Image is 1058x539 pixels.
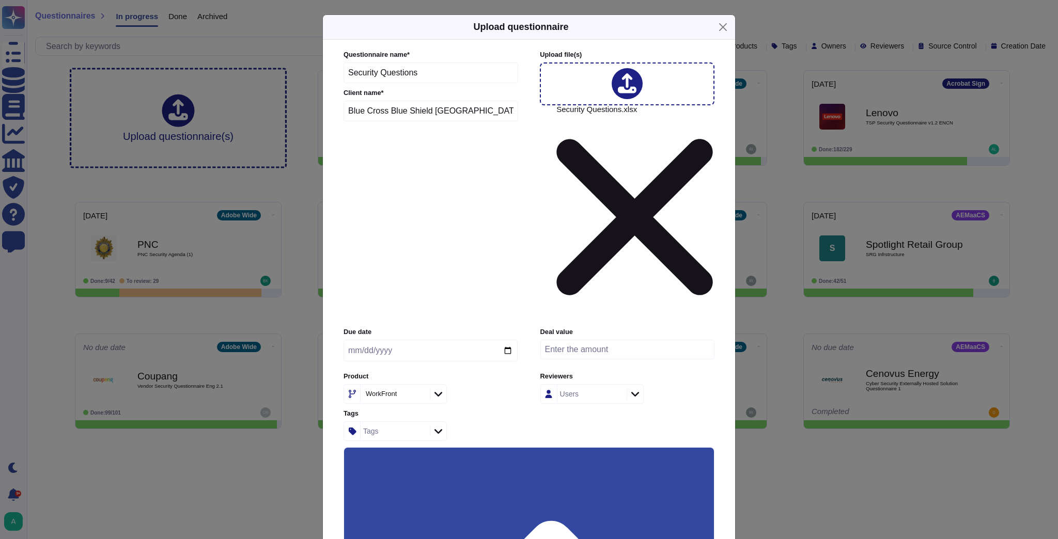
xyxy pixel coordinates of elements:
[540,51,582,58] span: Upload file (s)
[540,340,714,359] input: Enter the amount
[344,329,518,336] label: Due date
[344,373,518,380] label: Product
[366,390,397,397] div: WorkFront
[344,52,518,58] label: Questionnaire name
[540,373,714,380] label: Reviewers
[715,19,731,35] button: Close
[540,329,714,336] label: Deal value
[473,20,568,34] h5: Upload questionnaire
[556,105,713,321] span: Security Questions.xlsx
[344,90,518,97] label: Client name
[560,390,579,398] div: Users
[344,101,518,121] input: Enter company name of the client
[363,427,379,435] div: Tags
[344,62,518,83] input: Enter questionnaire name
[344,410,518,417] label: Tags
[344,340,518,361] input: Due date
